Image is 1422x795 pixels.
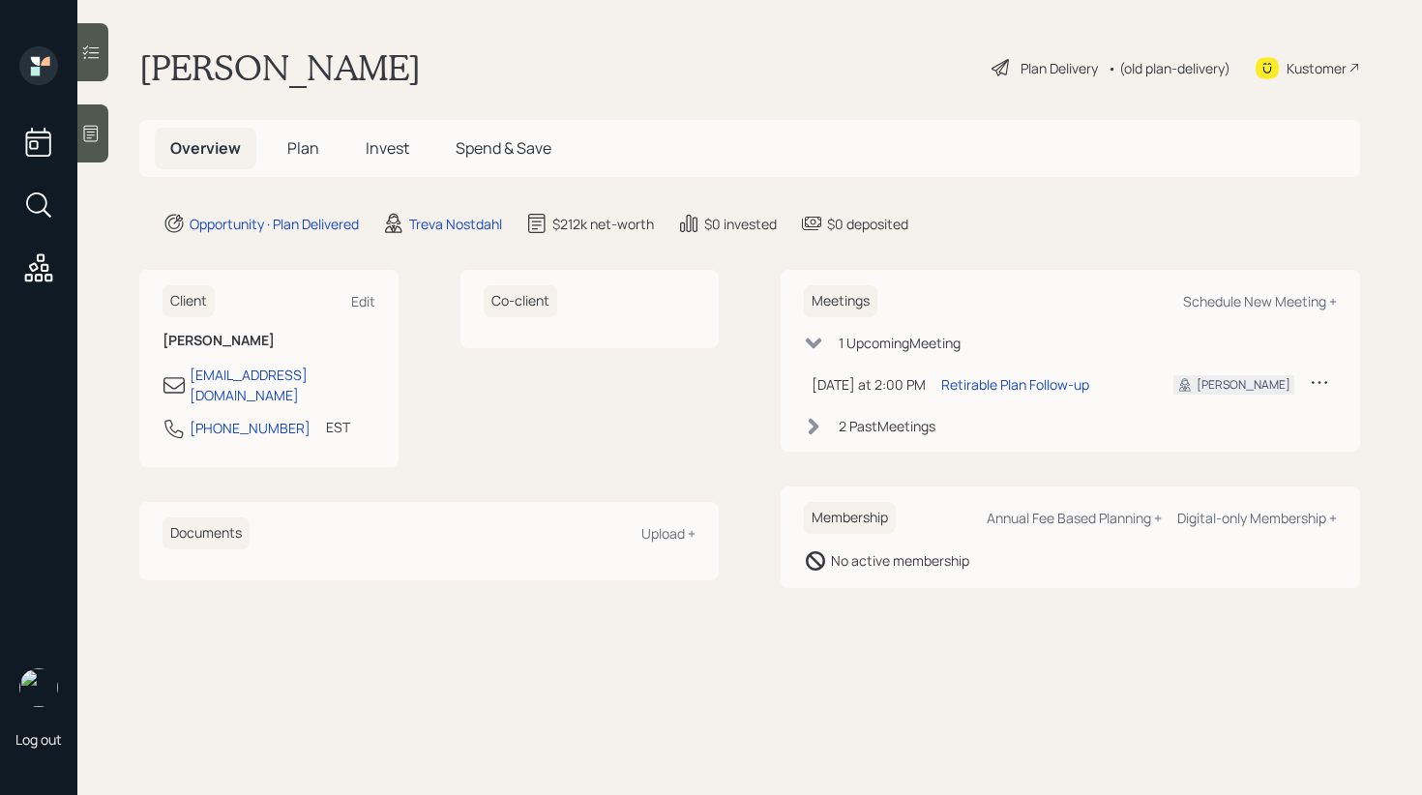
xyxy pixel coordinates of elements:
[456,137,551,159] span: Spend & Save
[366,137,409,159] span: Invest
[804,502,896,534] h6: Membership
[163,517,250,549] h6: Documents
[1108,58,1230,78] div: • (old plan-delivery)
[839,333,961,353] div: 1 Upcoming Meeting
[1177,509,1337,527] div: Digital-only Membership +
[839,416,935,436] div: 2 Past Meeting s
[827,214,908,234] div: $0 deposited
[163,285,215,317] h6: Client
[1287,58,1347,78] div: Kustomer
[190,418,311,438] div: [PHONE_NUMBER]
[831,550,969,571] div: No active membership
[351,292,375,310] div: Edit
[287,137,319,159] span: Plan
[704,214,777,234] div: $0 invested
[139,46,421,89] h1: [PERSON_NAME]
[19,668,58,707] img: retirable_logo.png
[552,214,654,234] div: $212k net-worth
[804,285,877,317] h6: Meetings
[1021,58,1098,78] div: Plan Delivery
[812,374,926,395] div: [DATE] at 2:00 PM
[190,214,359,234] div: Opportunity · Plan Delivered
[641,524,696,543] div: Upload +
[1197,376,1290,394] div: [PERSON_NAME]
[170,137,241,159] span: Overview
[941,374,1089,395] div: Retirable Plan Follow-up
[163,333,375,349] h6: [PERSON_NAME]
[1183,292,1337,310] div: Schedule New Meeting +
[326,417,350,437] div: EST
[484,285,557,317] h6: Co-client
[987,509,1162,527] div: Annual Fee Based Planning +
[190,365,375,405] div: [EMAIL_ADDRESS][DOMAIN_NAME]
[15,730,62,749] div: Log out
[409,214,502,234] div: Treva Nostdahl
